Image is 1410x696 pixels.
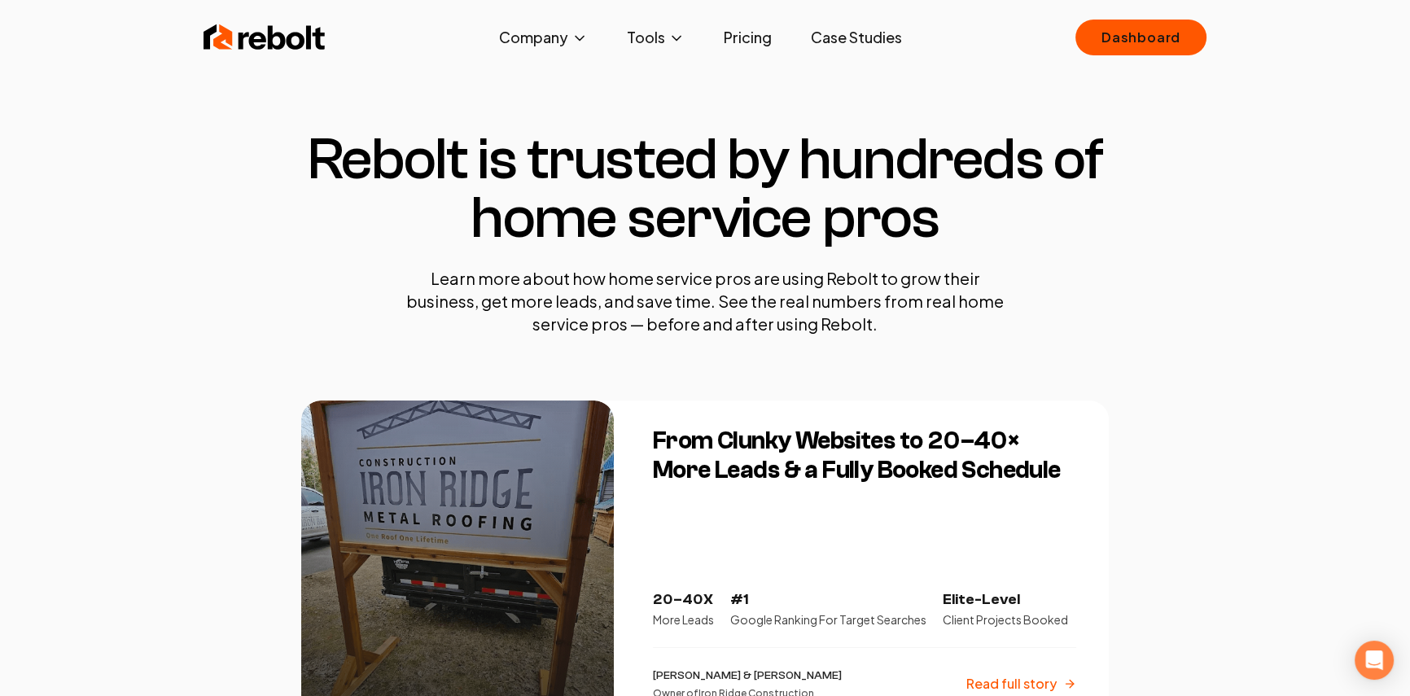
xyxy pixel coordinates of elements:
[711,21,785,54] a: Pricing
[1355,641,1394,680] div: Open Intercom Messenger
[204,21,326,54] img: Rebolt Logo
[653,611,714,628] p: More Leads
[653,589,714,611] p: 20–40X
[943,611,1068,628] p: Client Projects Booked
[730,589,926,611] p: #1
[653,427,1076,485] h3: From Clunky Websites to 20–40× More Leads & a Fully Booked Schedule
[966,674,1057,694] p: Read full story
[486,21,601,54] button: Company
[653,668,842,684] p: [PERSON_NAME] & [PERSON_NAME]
[730,611,926,628] p: Google Ranking For Target Searches
[301,130,1109,247] h1: Rebolt is trusted by hundreds of home service pros
[396,267,1014,335] p: Learn more about how home service pros are using Rebolt to grow their business, get more leads, a...
[943,589,1068,611] p: Elite-Level
[798,21,915,54] a: Case Studies
[614,21,698,54] button: Tools
[1075,20,1206,55] a: Dashboard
